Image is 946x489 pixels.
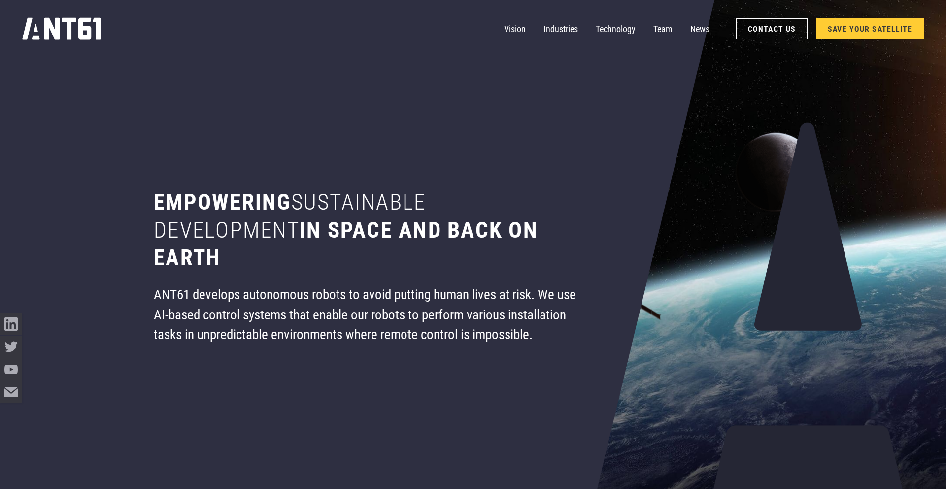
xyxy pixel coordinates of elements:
[736,18,807,40] a: Contact Us
[543,18,578,40] a: Industries
[22,14,101,43] a: home
[154,285,582,345] div: ANT61 develops autonomous robots to avoid putting human lives at risk. We use AI-based control sy...
[154,188,582,272] h1: Empowering in space and back on earth
[596,18,636,40] a: Technology
[653,18,673,40] a: Team
[154,189,426,243] span: sustainable development
[816,18,924,40] a: SAVE YOUR SATELLITE
[504,18,526,40] a: Vision
[690,18,709,40] a: News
